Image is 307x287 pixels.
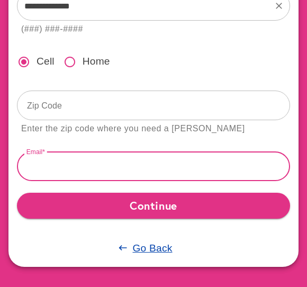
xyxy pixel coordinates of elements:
[132,243,172,254] u: Go Back
[83,54,110,69] span: Home
[21,122,245,136] div: Enter the zip code where you need a [PERSON_NAME]
[37,54,55,69] span: Cell
[21,22,83,37] div: (###) ###-####
[17,193,290,218] button: Continue
[25,196,282,215] span: Continue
